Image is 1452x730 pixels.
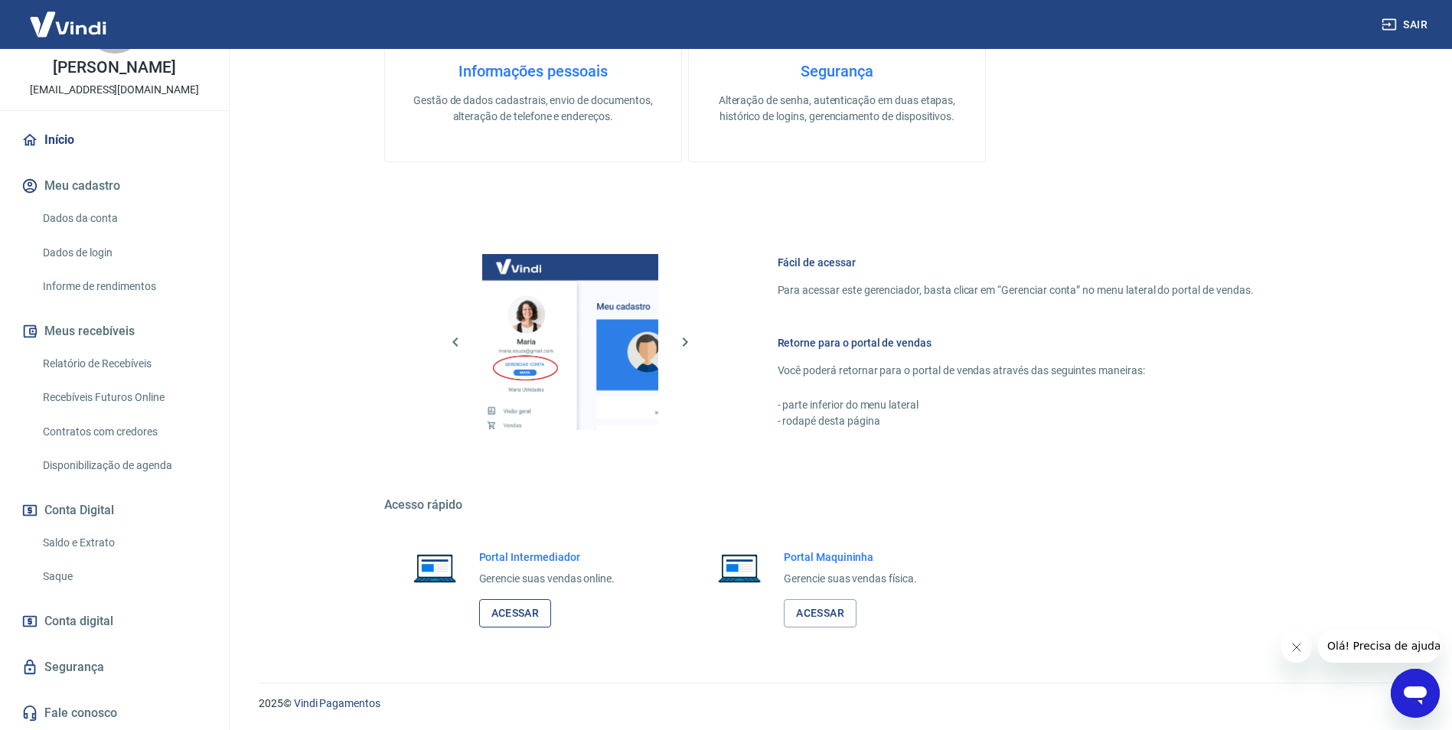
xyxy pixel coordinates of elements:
[44,611,113,632] span: Conta digital
[259,696,1415,712] p: 2025 ©
[18,494,210,527] button: Conta Digital
[18,605,210,638] a: Conta digital
[37,416,210,448] a: Contratos com credores
[778,255,1254,270] h6: Fácil de acessar
[778,397,1254,413] p: - parte inferior do menu lateral
[778,335,1254,350] h6: Retorne para o portal de vendas
[713,93,961,125] p: Alteração de senha, autenticação em duas etapas, histórico de logins, gerenciamento de dispositivos.
[784,571,917,587] p: Gerencie suas vendas física.
[37,527,210,559] a: Saldo e Extrato
[403,549,467,586] img: Imagem de um notebook aberto
[18,169,210,203] button: Meu cadastro
[1281,632,1312,663] iframe: Fechar mensagem
[479,599,552,627] a: Acessar
[18,314,210,348] button: Meus recebíveis
[707,549,772,586] img: Imagem de um notebook aberto
[409,93,657,125] p: Gestão de dados cadastrais, envio de documentos, alteração de telefone e endereços.
[37,271,210,302] a: Informe de rendimentos
[18,123,210,157] a: Início
[409,62,657,80] h4: Informações pessoais
[37,561,210,592] a: Saque
[37,450,210,481] a: Disponibilização de agenda
[784,599,857,627] a: Acessar
[1391,669,1440,718] iframe: Botão para abrir a janela de mensagens
[294,697,380,709] a: Vindi Pagamentos
[784,549,917,565] h6: Portal Maquininha
[18,696,210,730] a: Fale conosco
[1318,629,1440,663] iframe: Mensagem da empresa
[713,62,961,80] h4: Segurança
[37,382,210,413] a: Recebíveis Futuros Online
[37,348,210,380] a: Relatório de Recebíveis
[18,650,210,684] a: Segurança
[37,203,210,234] a: Dados da conta
[384,497,1290,513] h5: Acesso rápido
[479,571,615,587] p: Gerencie suas vendas online.
[9,11,129,23] span: Olá! Precisa de ajuda?
[37,237,210,269] a: Dados de login
[1379,11,1434,39] button: Sair
[479,549,615,565] h6: Portal Intermediador
[778,413,1254,429] p: - rodapé desta página
[30,82,199,98] p: [EMAIL_ADDRESS][DOMAIN_NAME]
[482,254,658,430] img: Imagem da dashboard mostrando o botão de gerenciar conta na sidebar no lado esquerdo
[18,1,118,47] img: Vindi
[778,282,1254,298] p: Para acessar este gerenciador, basta clicar em “Gerenciar conta” no menu lateral do portal de ven...
[778,363,1254,379] p: Você poderá retornar para o portal de vendas através das seguintes maneiras:
[53,60,175,76] p: [PERSON_NAME]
